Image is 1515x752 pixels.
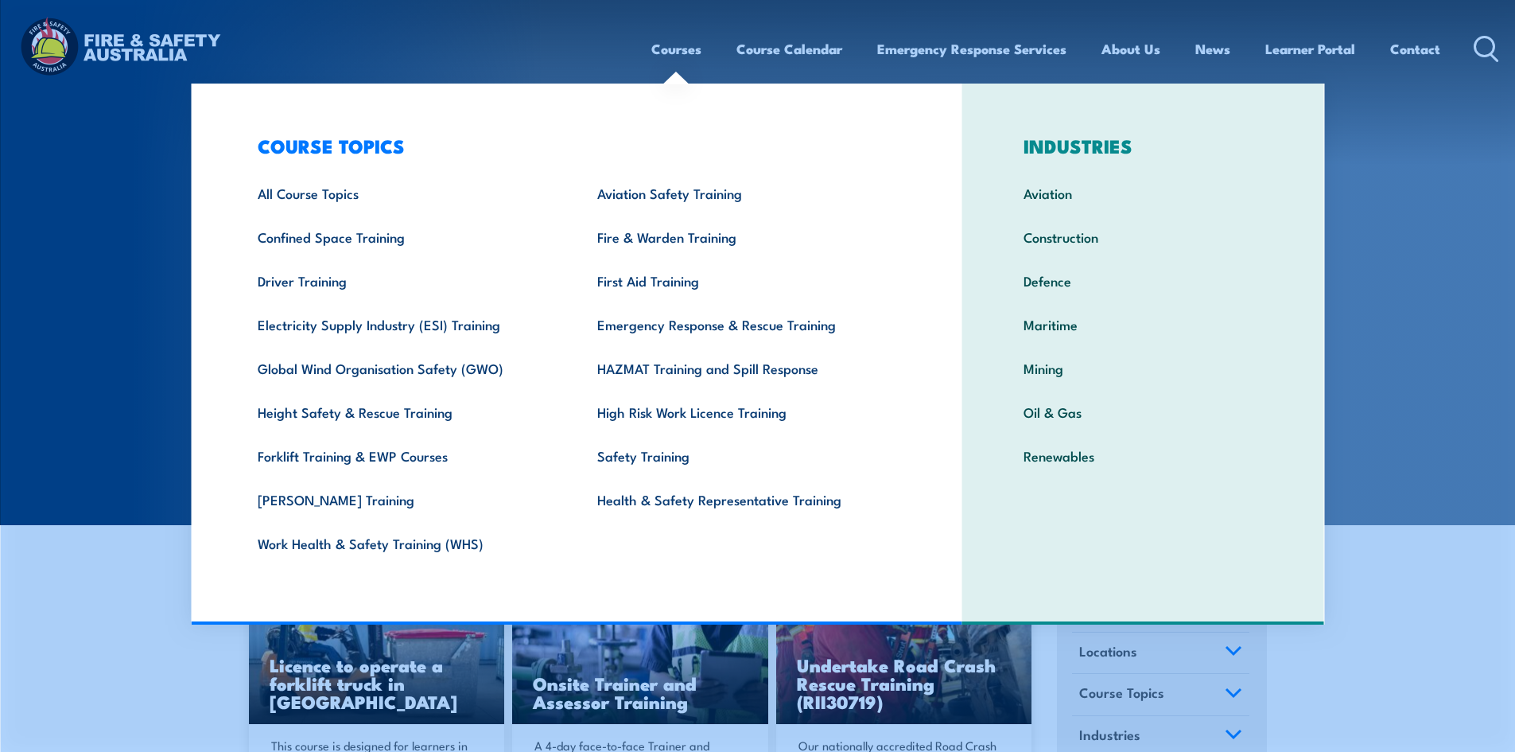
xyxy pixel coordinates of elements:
[999,215,1288,259] a: Construction
[776,582,1032,725] img: Road Crash Rescue Training
[573,477,912,521] a: Health & Safety Representative Training
[736,28,842,70] a: Course Calendar
[651,28,701,70] a: Courses
[999,346,1288,390] a: Mining
[573,434,912,477] a: Safety Training
[249,582,505,725] img: Licence to operate a forklift truck Training
[573,215,912,259] a: Fire & Warden Training
[512,582,768,725] img: Safety For Leaders
[533,674,748,711] h3: Onsite Trainer and Assessor Training
[1265,28,1355,70] a: Learner Portal
[999,390,1288,434] a: Oil & Gas
[233,521,573,565] a: Work Health & Safety Training (WHS)
[270,656,484,711] h3: Licence to operate a forklift truck in [GEOGRAPHIC_DATA]
[1079,724,1140,746] span: Industries
[233,134,912,157] h3: COURSE TOPICS
[233,477,573,521] a: [PERSON_NAME] Training
[233,215,573,259] a: Confined Space Training
[1079,641,1137,662] span: Locations
[233,171,573,215] a: All Course Topics
[797,656,1012,711] h3: Undertake Road Crash Rescue Training (RII30719)
[573,259,912,302] a: First Aid Training
[776,582,1032,725] a: Undertake Road Crash Rescue Training (RII30719)
[999,134,1288,157] h3: INDUSTRIES
[233,346,573,390] a: Global Wind Organisation Safety (GWO)
[1195,28,1230,70] a: News
[573,390,912,434] a: High Risk Work Licence Training
[1072,674,1249,715] a: Course Topics
[1101,28,1160,70] a: About Us
[573,346,912,390] a: HAZMAT Training and Spill Response
[1390,28,1440,70] a: Contact
[233,259,573,302] a: Driver Training
[512,582,768,725] a: Onsite Trainer and Assessor Training
[877,28,1066,70] a: Emergency Response Services
[573,171,912,215] a: Aviation Safety Training
[233,434,573,477] a: Forklift Training & EWP Courses
[573,302,912,346] a: Emergency Response & Rescue Training
[999,259,1288,302] a: Defence
[233,390,573,434] a: Height Safety & Rescue Training
[1072,633,1249,674] a: Locations
[999,302,1288,346] a: Maritime
[249,582,505,725] a: Licence to operate a forklift truck in [GEOGRAPHIC_DATA]
[1079,682,1164,703] span: Course Topics
[999,434,1288,477] a: Renewables
[999,171,1288,215] a: Aviation
[233,302,573,346] a: Electricity Supply Industry (ESI) Training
